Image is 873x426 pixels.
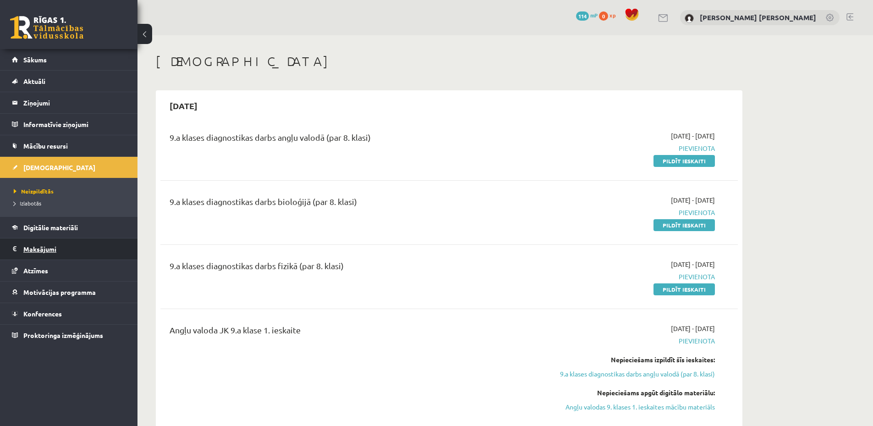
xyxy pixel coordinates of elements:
[23,331,103,339] span: Proktoringa izmēģinājums
[542,402,715,412] a: Angļu valodas 9. klases 1. ieskaites mācību materiāls
[170,195,528,212] div: 9.a klases diagnostikas darbs bioloģijā (par 8. klasi)
[12,282,126,303] a: Motivācijas programma
[700,13,816,22] a: [PERSON_NAME] [PERSON_NAME]
[542,144,715,153] span: Pievienota
[599,11,608,21] span: 0
[12,49,126,70] a: Sākums
[542,208,715,217] span: Pievienota
[23,266,48,275] span: Atzīmes
[14,199,128,207] a: Izlabotās
[23,77,45,85] span: Aktuāli
[671,324,715,333] span: [DATE] - [DATE]
[23,288,96,296] span: Motivācijas programma
[10,16,83,39] a: Rīgas 1. Tālmācības vidusskola
[671,131,715,141] span: [DATE] - [DATE]
[23,92,126,113] legend: Ziņojumi
[12,303,126,324] a: Konferences
[542,272,715,282] span: Pievienota
[170,260,528,277] div: 9.a klases diagnostikas darbs fizikā (par 8. klasi)
[12,238,126,260] a: Maksājumi
[170,324,528,341] div: Angļu valoda JK 9.a klase 1. ieskaite
[542,388,715,398] div: Nepieciešams apgūt digitālo materiālu:
[609,11,615,19] span: xp
[653,155,715,167] a: Pildīt ieskaiti
[23,55,47,64] span: Sākums
[12,92,126,113] a: Ziņojumi
[599,11,620,19] a: 0 xp
[23,223,78,232] span: Digitālie materiāli
[23,238,126,260] legend: Maksājumi
[12,157,126,178] a: [DEMOGRAPHIC_DATA]
[170,131,528,148] div: 9.a klases diagnostikas darbs angļu valodā (par 8. klasi)
[23,310,62,318] span: Konferences
[14,188,54,195] span: Neizpildītās
[590,11,598,19] span: mP
[12,217,126,238] a: Digitālie materiāli
[14,199,41,207] span: Izlabotās
[671,195,715,205] span: [DATE] - [DATE]
[685,14,694,23] img: Ādams Aleksandrs Kovaļenko
[542,369,715,379] a: 9.a klases diagnostikas darbs angļu valodā (par 8. klasi)
[12,135,126,156] a: Mācību resursi
[542,355,715,365] div: Nepieciešams izpildīt šīs ieskaites:
[23,142,68,150] span: Mācību resursi
[160,95,207,116] h2: [DATE]
[12,260,126,281] a: Atzīmes
[12,114,126,135] a: Informatīvie ziņojumi
[542,336,715,346] span: Pievienota
[576,11,598,19] a: 114 mP
[576,11,589,21] span: 114
[12,71,126,92] a: Aktuāli
[156,54,742,69] h1: [DEMOGRAPHIC_DATA]
[14,187,128,195] a: Neizpildītās
[23,114,126,135] legend: Informatīvie ziņojumi
[671,260,715,269] span: [DATE] - [DATE]
[12,325,126,346] a: Proktoringa izmēģinājums
[23,163,95,172] span: [DEMOGRAPHIC_DATA]
[653,219,715,231] a: Pildīt ieskaiti
[653,283,715,295] a: Pildīt ieskaiti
